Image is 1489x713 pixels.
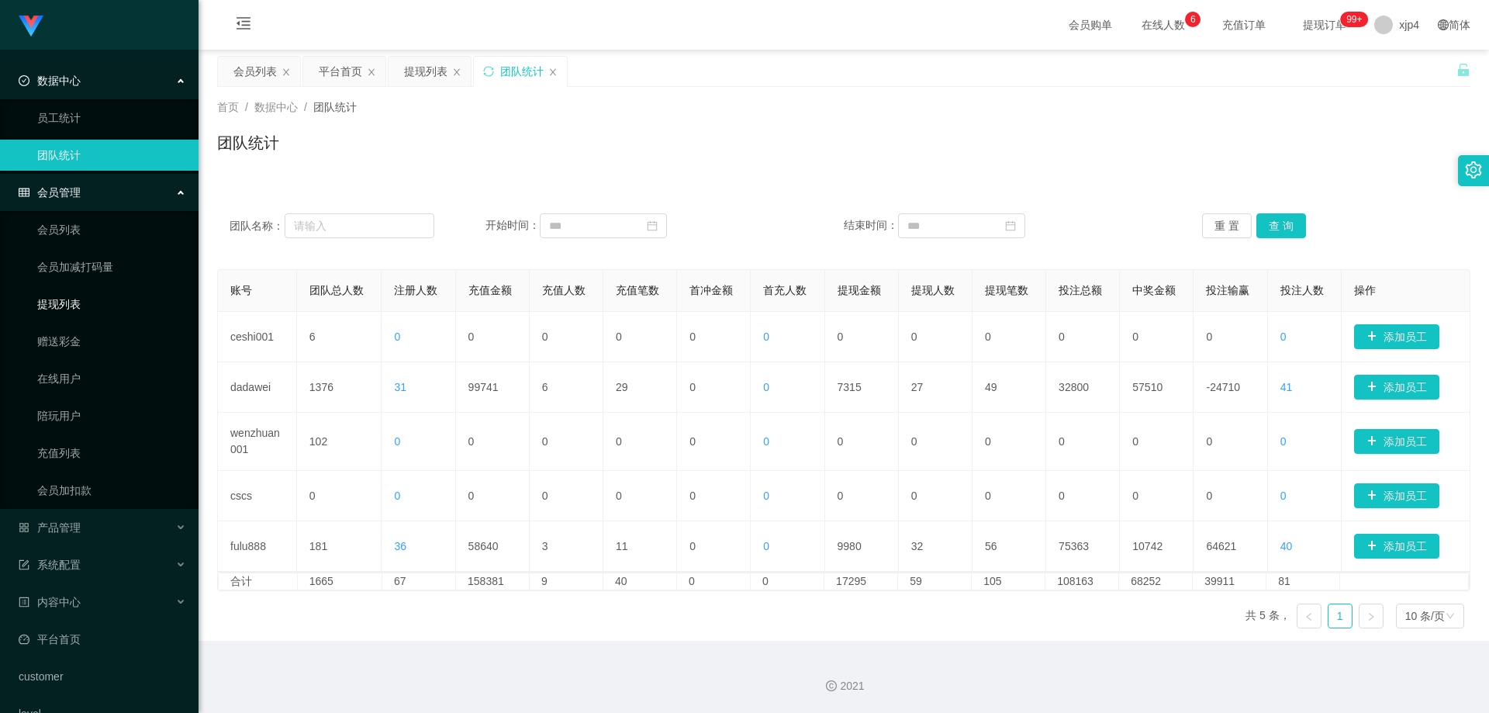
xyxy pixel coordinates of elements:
[211,678,1477,694] div: 2021
[1366,612,1376,621] i: 图标: right
[19,75,29,86] i: 图标: check-circle-o
[1190,12,1196,27] p: 6
[530,471,603,521] td: 0
[19,559,29,570] i: 图标: form
[456,312,530,362] td: 0
[297,312,382,362] td: 6
[1045,573,1119,590] td: 108163
[233,57,277,86] div: 会员列表
[1354,284,1376,296] span: 操作
[19,522,29,533] i: 图标: appstore-o
[763,284,807,296] span: 首充人数
[677,413,751,471] td: 0
[1120,362,1194,413] td: 57510
[452,67,461,77] i: 图标: close
[1438,19,1449,30] i: 图标: global
[1280,284,1324,296] span: 投注人数
[603,573,677,590] td: 40
[899,471,973,521] td: 0
[1194,521,1267,572] td: 64621
[751,573,824,590] td: 0
[19,187,29,198] i: 图标: table
[1295,19,1354,30] span: 提现订单
[456,573,530,590] td: 158381
[689,284,733,296] span: 首冲金额
[1280,490,1287,502] span: 0
[404,57,447,86] div: 提现列表
[309,284,364,296] span: 团队总人数
[304,101,307,113] span: /
[677,471,751,521] td: 0
[297,362,382,413] td: 1376
[394,381,406,393] span: 31
[1202,213,1252,238] button: 重 置
[542,284,586,296] span: 充值人数
[19,74,81,87] span: 数据中心
[19,16,43,37] img: logo.9652507e.png
[530,413,603,471] td: 0
[254,101,298,113] span: 数据中心
[217,131,279,154] h1: 团队统计
[37,475,186,506] a: 会员加扣款
[824,573,898,590] td: 17295
[319,57,362,86] div: 平台首页
[394,540,406,552] span: 36
[1194,312,1267,362] td: 0
[394,284,437,296] span: 注册人数
[218,471,297,521] td: cscs
[282,67,291,77] i: 图标: close
[1193,573,1266,590] td: 39911
[911,284,955,296] span: 提现人数
[1046,521,1120,572] td: 75363
[456,362,530,413] td: 99741
[485,219,540,231] span: 开始时间：
[218,362,297,413] td: dadawei
[603,312,677,362] td: 0
[603,413,677,471] td: 0
[456,471,530,521] td: 0
[838,284,881,296] span: 提现金额
[1359,604,1384,628] li: 下一页
[763,435,769,448] span: 0
[616,284,659,296] span: 充值笔数
[19,521,81,534] span: 产品管理
[1266,573,1340,590] td: 81
[1446,611,1455,622] i: 图标: down
[1046,312,1120,362] td: 0
[1354,375,1439,400] button: 图标: plus添加员工
[825,471,899,521] td: 0
[1194,413,1267,471] td: 0
[456,413,530,471] td: 0
[1214,19,1273,30] span: 充值订单
[19,596,81,608] span: 内容中心
[218,312,297,362] td: ceshi001
[973,413,1046,471] td: 0
[217,101,239,113] span: 首页
[285,213,434,238] input: 请输入
[677,362,751,413] td: 0
[898,573,972,590] td: 59
[483,66,494,77] i: 图标: sync
[37,438,186,469] a: 充值列表
[972,573,1045,590] td: 105
[1354,324,1439,349] button: 图标: plus添加员工
[973,471,1046,521] td: 0
[1206,284,1249,296] span: 投注输赢
[1280,381,1293,393] span: 41
[37,326,186,357] a: 赠送彩金
[1120,471,1194,521] td: 0
[826,680,837,691] i: 图标: copyright
[647,220,658,231] i: 图标: calendar
[548,67,558,77] i: 图标: close
[1119,573,1193,590] td: 68252
[1194,471,1267,521] td: 0
[1280,435,1287,448] span: 0
[1354,534,1439,559] button: 图标: plus添加员工
[1120,521,1194,572] td: 10742
[19,597,29,607] i: 图标: profile
[37,289,186,320] a: 提现列表
[218,521,297,572] td: fulu888
[37,102,186,133] a: 员工统计
[394,435,400,448] span: 0
[382,573,456,590] td: 67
